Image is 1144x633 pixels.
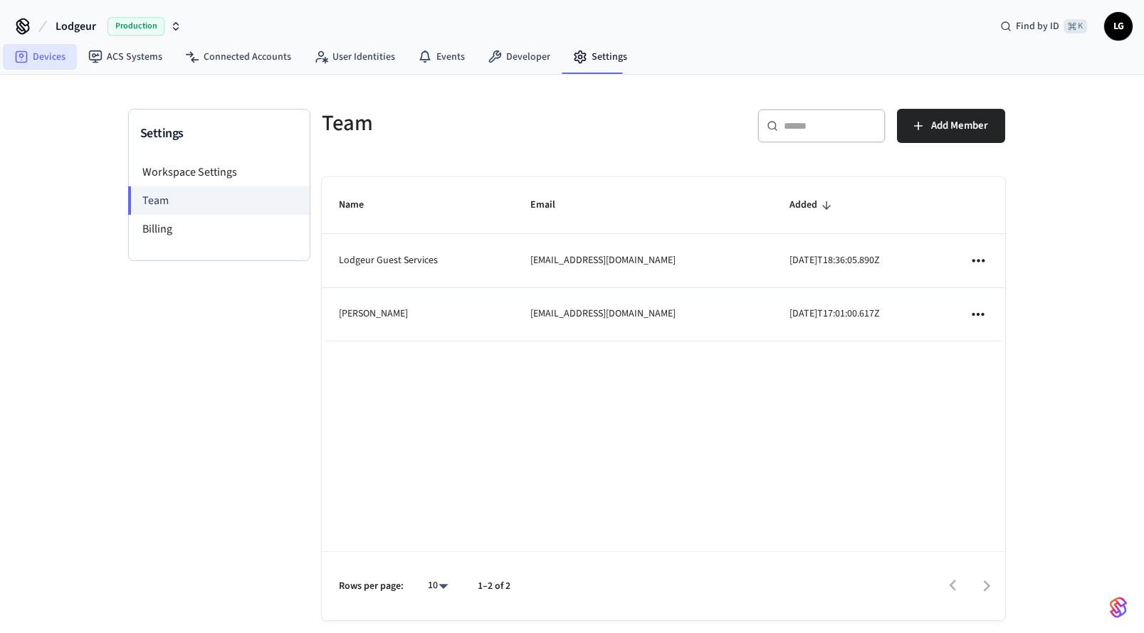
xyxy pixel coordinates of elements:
[303,44,406,70] a: User Identities
[772,234,953,287] td: [DATE]T18:36:05.890Z
[339,579,404,594] p: Rows per page:
[513,234,772,287] td: [EMAIL_ADDRESS][DOMAIN_NAME]
[478,579,510,594] p: 1–2 of 2
[322,177,1005,341] table: sticky table
[476,44,562,70] a: Developer
[989,14,1098,39] div: Find by ID⌘ K
[107,17,164,36] span: Production
[931,117,988,135] span: Add Member
[322,234,514,287] td: Lodgeur Guest Services
[56,18,96,35] span: Lodgeur
[1016,19,1059,33] span: Find by ID
[174,44,303,70] a: Connected Accounts
[1110,596,1127,619] img: SeamLogoGradient.69752ec5.svg
[77,44,174,70] a: ACS Systems
[339,194,382,216] span: Name
[421,575,455,596] div: 10
[789,194,836,216] span: Added
[772,288,953,341] td: [DATE]T17:01:00.617Z
[129,215,310,243] li: Billing
[3,44,77,70] a: Devices
[140,124,298,144] h3: Settings
[322,288,514,341] td: [PERSON_NAME]
[128,186,310,215] li: Team
[406,44,476,70] a: Events
[530,194,574,216] span: Email
[1106,14,1131,39] span: LG
[129,158,310,186] li: Workspace Settings
[1064,19,1087,33] span: ⌘ K
[513,288,772,341] td: [EMAIL_ADDRESS][DOMAIN_NAME]
[562,44,639,70] a: Settings
[897,109,1005,143] button: Add Member
[1104,12,1133,41] button: LG
[322,109,655,138] h5: Team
